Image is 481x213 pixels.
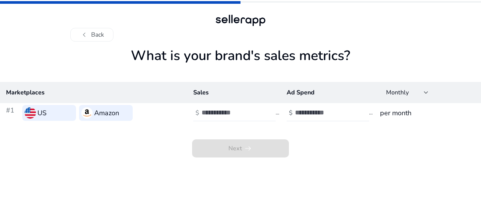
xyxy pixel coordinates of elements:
h4: $ [289,110,293,117]
h3: US [37,108,47,118]
button: chevron_leftBack [70,28,113,42]
h3: per month [380,108,475,118]
th: Sales [187,82,281,103]
h4: $ [196,110,199,117]
h3: #1 [6,105,19,121]
th: Ad Spend [281,82,374,103]
span: chevron_left [80,30,89,39]
span: Monthly [386,88,409,97]
img: us.svg [25,107,36,119]
h3: Amazon [94,108,119,118]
